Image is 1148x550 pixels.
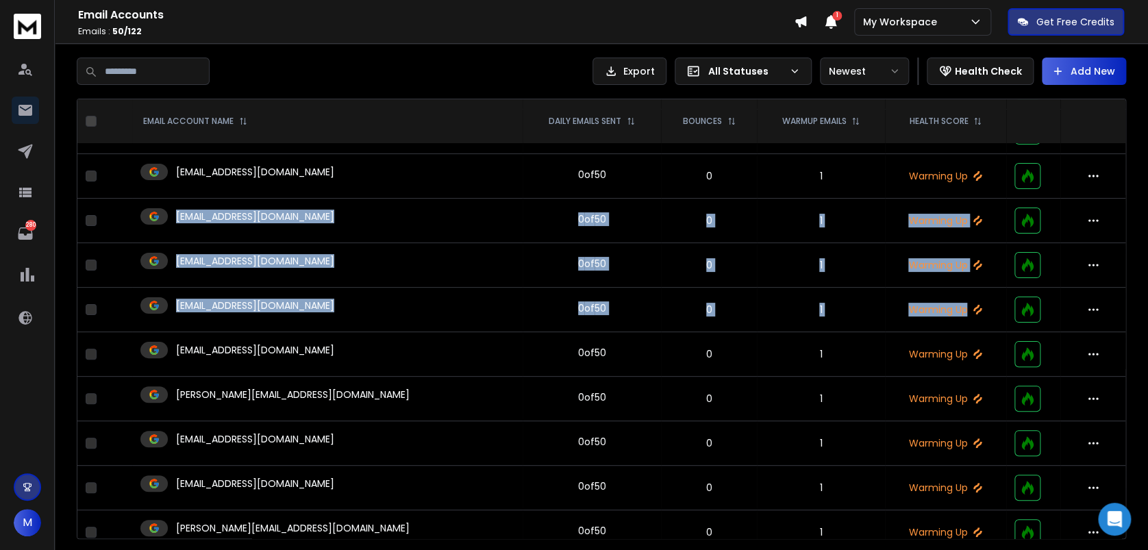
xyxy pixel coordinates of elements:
[578,346,606,360] div: 0 of 50
[14,509,41,536] button: M
[669,258,749,272] p: 0
[893,436,998,450] p: Warming Up
[578,390,606,404] div: 0 of 50
[578,301,606,315] div: 0 of 50
[1036,15,1114,29] p: Get Free Credits
[176,388,410,401] p: [PERSON_NAME][EMAIL_ADDRESS][DOMAIN_NAME]
[893,169,998,183] p: Warming Up
[78,7,794,23] h1: Email Accounts
[708,64,784,78] p: All Statuses
[893,481,998,495] p: Warming Up
[893,392,998,405] p: Warming Up
[176,521,410,535] p: [PERSON_NAME][EMAIL_ADDRESS][DOMAIN_NAME]
[176,254,334,268] p: [EMAIL_ADDRESS][DOMAIN_NAME]
[578,524,606,538] div: 0 of 50
[893,258,998,272] p: Warming Up
[863,15,943,29] p: My Workspace
[757,243,885,288] td: 1
[1042,58,1126,85] button: Add New
[893,525,998,539] p: Warming Up
[669,392,749,405] p: 0
[893,347,998,361] p: Warming Up
[669,303,749,316] p: 0
[549,116,621,127] p: DAILY EMAILS SENT
[757,154,885,199] td: 1
[1008,8,1124,36] button: Get Free Credits
[25,220,36,231] p: 280
[578,168,606,182] div: 0 of 50
[143,116,247,127] div: EMAIL ACCOUNT NAME
[909,116,968,127] p: HEALTH SCORE
[820,58,909,85] button: Newest
[592,58,666,85] button: Export
[176,477,334,490] p: [EMAIL_ADDRESS][DOMAIN_NAME]
[757,288,885,332] td: 1
[176,210,334,223] p: [EMAIL_ADDRESS][DOMAIN_NAME]
[893,303,998,316] p: Warming Up
[578,212,606,226] div: 0 of 50
[669,169,749,183] p: 0
[578,479,606,493] div: 0 of 50
[832,11,842,21] span: 1
[757,377,885,421] td: 1
[757,199,885,243] td: 1
[176,343,334,357] p: [EMAIL_ADDRESS][DOMAIN_NAME]
[14,14,41,39] img: logo
[176,299,334,312] p: [EMAIL_ADDRESS][DOMAIN_NAME]
[893,214,998,227] p: Warming Up
[669,436,749,450] p: 0
[683,116,722,127] p: BOUNCES
[78,26,794,37] p: Emails :
[669,525,749,539] p: 0
[176,432,334,446] p: [EMAIL_ADDRESS][DOMAIN_NAME]
[669,214,749,227] p: 0
[176,165,334,179] p: [EMAIL_ADDRESS][DOMAIN_NAME]
[757,421,885,466] td: 1
[578,435,606,449] div: 0 of 50
[578,257,606,271] div: 0 of 50
[1098,503,1131,536] div: Open Intercom Messenger
[112,25,142,37] span: 50 / 122
[12,220,39,247] a: 280
[955,64,1022,78] p: Health Check
[669,481,749,495] p: 0
[669,347,749,361] p: 0
[927,58,1034,85] button: Health Check
[782,116,846,127] p: WARMUP EMAILS
[757,466,885,510] td: 1
[757,332,885,377] td: 1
